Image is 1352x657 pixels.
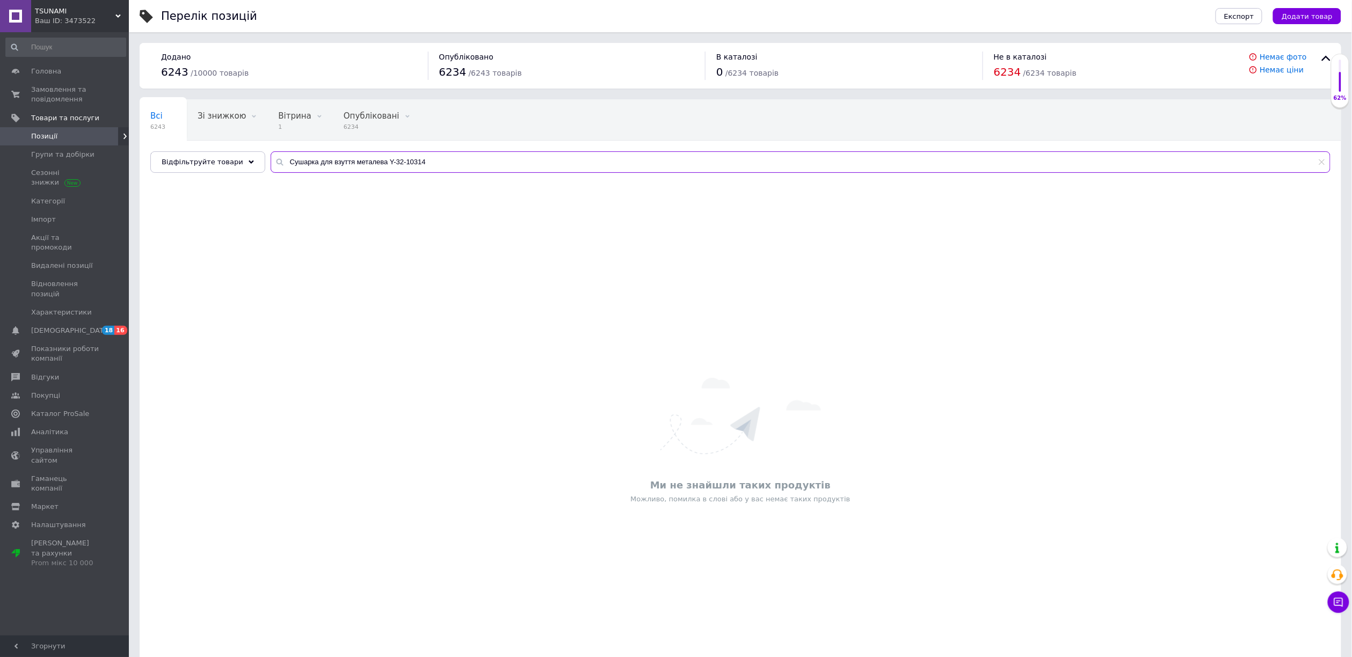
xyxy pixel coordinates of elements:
span: Товари та послуги [31,113,99,123]
span: Позиції [31,132,57,141]
img: Нічого не знайдено [660,378,821,454]
span: Покупці [31,391,60,400]
span: Групи та добірки [31,150,95,159]
span: Додати товар [1282,12,1333,20]
span: Відновлення позицій [31,279,99,298]
span: 6234 [994,65,1021,78]
div: Ваш ID: 3473522 [35,16,129,26]
span: [PERSON_NAME] та рахунки [31,538,99,568]
span: Опубліковані [344,111,399,121]
span: 18 [102,326,114,335]
span: Аналітика [31,427,68,437]
span: Всі [150,111,163,121]
button: Додати товар [1273,8,1341,24]
span: 16 [114,326,127,335]
span: Відгуки [31,373,59,382]
button: Експорт [1216,8,1263,24]
span: Додано [161,53,191,61]
span: Характеристики [31,308,92,317]
span: 6234 [344,123,399,131]
span: Вітрина [278,111,311,121]
span: Імпорт [31,215,56,224]
span: 6234 [439,65,467,78]
span: Управління сайтом [31,446,99,465]
a: Немає фото [1260,53,1307,61]
span: TSUNAMI [35,6,115,16]
span: Головна [31,67,61,76]
span: Налаштування [31,520,86,530]
div: 62% [1332,94,1349,102]
span: 0 [716,65,723,78]
span: Каталог ProSale [31,409,89,419]
span: В каталозі [716,53,758,61]
span: Опубліковано [439,53,494,61]
span: / 6234 товарів [1023,69,1077,77]
button: Чат з покупцем [1328,592,1349,613]
span: Акції та промокоди [31,233,99,252]
span: 6243 [150,123,165,131]
span: Гаманець компанії [31,474,99,493]
span: Замовлення та повідомлення [31,85,99,104]
span: 1 [278,123,311,131]
span: Експорт [1224,12,1254,20]
span: / 6243 товарів [469,69,522,77]
div: Перелік позицій [161,11,257,22]
div: Можливо, помилка в слові або у вас немає таких продуктів [145,494,1336,504]
a: Немає ціни [1260,65,1304,74]
div: Prom мікс 10 000 [31,558,99,568]
span: / 10000 товарів [191,69,249,77]
span: [DEMOGRAPHIC_DATA] [31,326,111,335]
span: Зі знижкою [198,111,246,121]
span: Відфільтруйте товари [162,158,243,166]
span: Категорії [31,196,65,206]
span: 6243 [161,65,188,78]
span: Сезонні знижки [31,168,99,187]
span: Маркет [31,502,59,512]
span: Приховані [150,152,194,162]
span: / 6234 товарів [725,69,779,77]
input: Пошук по назві позиції, артикулу і пошуковим запитам [271,151,1331,173]
div: Ми не знайшли таких продуктів [145,478,1336,492]
span: Не в каталозі [994,53,1047,61]
input: Пошук [5,38,126,57]
span: Показники роботи компанії [31,344,99,363]
span: Видалені позиції [31,261,93,271]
